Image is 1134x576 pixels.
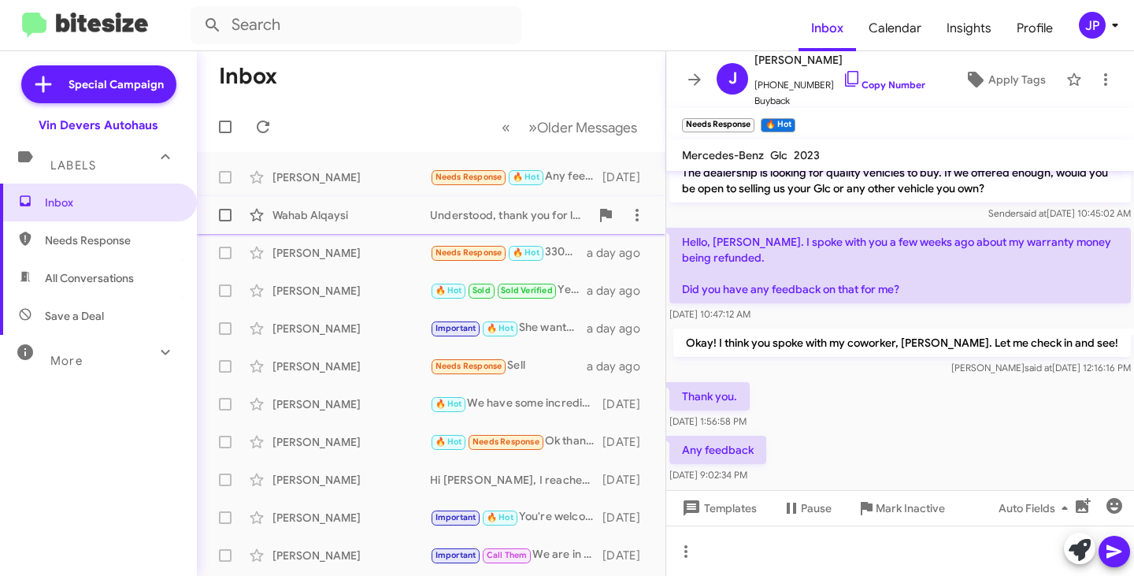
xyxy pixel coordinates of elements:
span: Special Campaign [69,76,164,92]
span: All Conversations [45,270,134,286]
div: [DATE] [602,434,653,450]
span: 🔥 Hot [435,437,462,447]
div: JP [1079,12,1106,39]
span: said at [1025,362,1052,373]
span: » [528,117,537,137]
span: [PERSON_NAME] [754,50,925,69]
span: [DATE] 1:56:58 PM [669,415,747,427]
a: Inbox [799,6,856,51]
span: 🔥 Hot [513,247,539,258]
div: [PERSON_NAME] [272,472,430,488]
span: Needs Response [435,247,502,258]
span: 🔥 Hot [487,512,513,522]
span: [DATE] 9:02:34 PM [669,469,747,481]
div: We have some incredible offers on them right now! [430,395,602,413]
div: a day ago [587,283,653,299]
button: Next [519,111,647,143]
div: [DATE] [602,169,653,185]
small: Needs Response [682,118,754,132]
span: 🔥 Hot [513,172,539,182]
span: [DATE] 10:47:12 AM [669,308,750,320]
span: Templates [679,494,757,522]
span: Call Them [487,550,528,560]
span: [PERSON_NAME] [DATE] 12:16:16 PM [951,362,1131,373]
span: [PHONE_NUMBER] [754,69,925,93]
span: 🔥 Hot [487,323,513,333]
div: [DATE] [602,396,653,412]
div: [PERSON_NAME] [272,321,430,336]
input: Search [191,6,521,44]
div: Hi [PERSON_NAME], I reached out to [PERSON_NAME] and as of now, the Chrysler would not be the bes... [430,472,602,488]
span: J [728,66,737,91]
button: Mark Inactive [844,494,958,522]
p: Thank you. [669,382,750,411]
div: [PERSON_NAME] [272,359,430,374]
div: a day ago [587,359,653,374]
span: 🔥 Hot [435,399,462,409]
span: Save a Deal [45,308,104,324]
button: Templates [666,494,769,522]
span: Labels [50,158,96,173]
div: [PERSON_NAME] [272,548,430,563]
span: Sold [472,285,491,295]
a: Insights [934,6,1004,51]
span: Mercedes-Benz [682,148,764,162]
div: a day ago [587,245,653,261]
span: Glc [770,148,787,162]
div: a day ago [587,321,653,336]
button: Apply Tags [951,65,1058,94]
div: [DATE] [602,548,653,563]
button: Previous [492,111,520,143]
span: Older Messages [537,119,637,136]
a: Calendar [856,6,934,51]
span: Apply Tags [988,65,1046,94]
div: Any feedback [430,168,602,186]
nav: Page navigation example [493,111,647,143]
span: Important [435,550,476,560]
h1: Inbox [219,64,277,89]
div: [DATE] [602,472,653,488]
div: 3303428706 [430,243,587,262]
div: [PERSON_NAME] [272,510,430,526]
span: 2023 [794,148,820,162]
div: [DATE] [602,510,653,526]
div: [PERSON_NAME] [272,434,430,450]
div: Understood, thank you for letting me know! [430,207,590,223]
a: Profile [1004,6,1065,51]
div: We are in [US_STATE]. Let me check our inventory and see what we have, and we can reconnect [DATE]! [430,546,602,564]
span: More [50,354,83,368]
span: « [502,117,510,137]
span: said at [1019,207,1047,219]
small: 🔥 Hot [761,118,795,132]
button: Auto Fields [986,494,1087,522]
div: Vin Devers Autohaus [39,117,158,133]
span: Inbox [45,195,179,210]
span: Needs Response [435,361,502,371]
span: Sender [DATE] 10:45:02 AM [988,207,1131,219]
p: Okay! I think you spoke with my coworker, [PERSON_NAME]. Let me check in and see! [673,329,1131,357]
span: Needs Response [472,437,539,447]
div: [PERSON_NAME] [272,396,430,412]
span: Mark Inactive [876,494,945,522]
div: Wahab Alqaysi [272,207,430,223]
div: Yep! [STREET_ADDRESS] [430,281,587,299]
span: 🔥 Hot [435,285,462,295]
button: JP [1065,12,1117,39]
div: You're welcome :) [430,508,602,526]
span: Important [435,323,476,333]
span: Important [435,512,476,522]
span: Sold Verified [501,285,553,295]
div: She wants [PERSON_NAME] big screen [430,319,587,337]
p: Any feedback [669,436,766,464]
div: [PERSON_NAME] [272,169,430,185]
div: [PERSON_NAME] [272,245,430,261]
span: Needs Response [435,172,502,182]
span: Needs Response [45,232,179,248]
div: Ok thank you for the offer [430,433,602,451]
a: Special Campaign [21,65,176,103]
span: Pause [801,494,832,522]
